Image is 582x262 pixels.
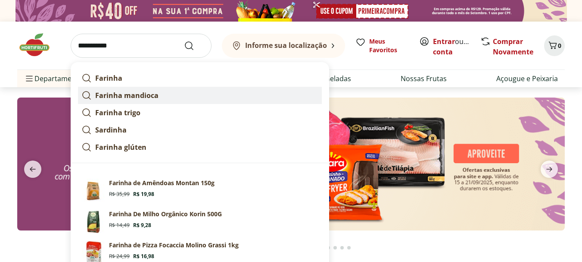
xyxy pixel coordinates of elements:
[339,237,345,258] button: Go to page 16 from fs-carousel
[109,222,130,229] span: R$ 14,49
[109,241,239,249] p: Farinha de Pizza Focaccia Molino Grassi 1kg
[534,161,565,178] button: next
[81,210,106,234] img: Principal
[95,108,140,117] strong: Farinha trigo
[433,37,455,46] a: Entrar
[369,37,409,54] span: Meus Favoritos
[17,161,48,178] button: previous
[78,104,322,121] a: Farinha trigo
[78,139,322,156] a: Farinha glúten
[133,191,154,198] span: R$ 19,98
[95,91,159,100] strong: Farinha mandioca
[81,179,106,203] img: Principal
[433,36,471,57] span: ou
[78,69,322,87] a: Farinha
[109,179,215,187] p: Farinha de Amêndoas Montan 150g
[222,34,345,58] button: Informe sua localização
[78,121,322,139] a: Sardinha
[401,73,447,84] a: Nossas Frutas
[345,237,352,258] button: Go to page 17 from fs-carousel
[355,37,409,54] a: Meus Favoritos
[78,175,322,206] a: PrincipalFarinha de Amêndoas Montan 150gR$ 35,99R$ 19,98
[109,210,222,218] p: Farinha De Milho Orgânico Korin 500G
[24,68,34,89] button: Menu
[95,125,127,135] strong: Sardinha
[544,35,565,56] button: Carrinho
[332,237,339,258] button: Go to page 15 from fs-carousel
[245,41,327,50] b: Informe sua localização
[493,37,533,57] a: Comprar Novamente
[24,68,86,89] span: Departamentos
[433,37,480,57] a: Criar conta
[109,253,130,260] span: R$ 24,99
[558,41,561,50] span: 0
[95,142,146,152] strong: Farinha glúten
[17,32,60,58] img: Hortifruti
[133,253,154,260] span: R$ 16,98
[133,222,151,229] span: R$ 9,28
[71,34,212,58] input: search
[496,73,558,84] a: Açougue e Peixaria
[78,206,322,237] a: PrincipalFarinha De Milho Orgânico Korin 500GR$ 14,49R$ 9,28
[184,41,205,51] button: Submit Search
[95,73,122,83] strong: Farinha
[78,87,322,104] a: Farinha mandioca
[109,191,130,198] span: R$ 35,99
